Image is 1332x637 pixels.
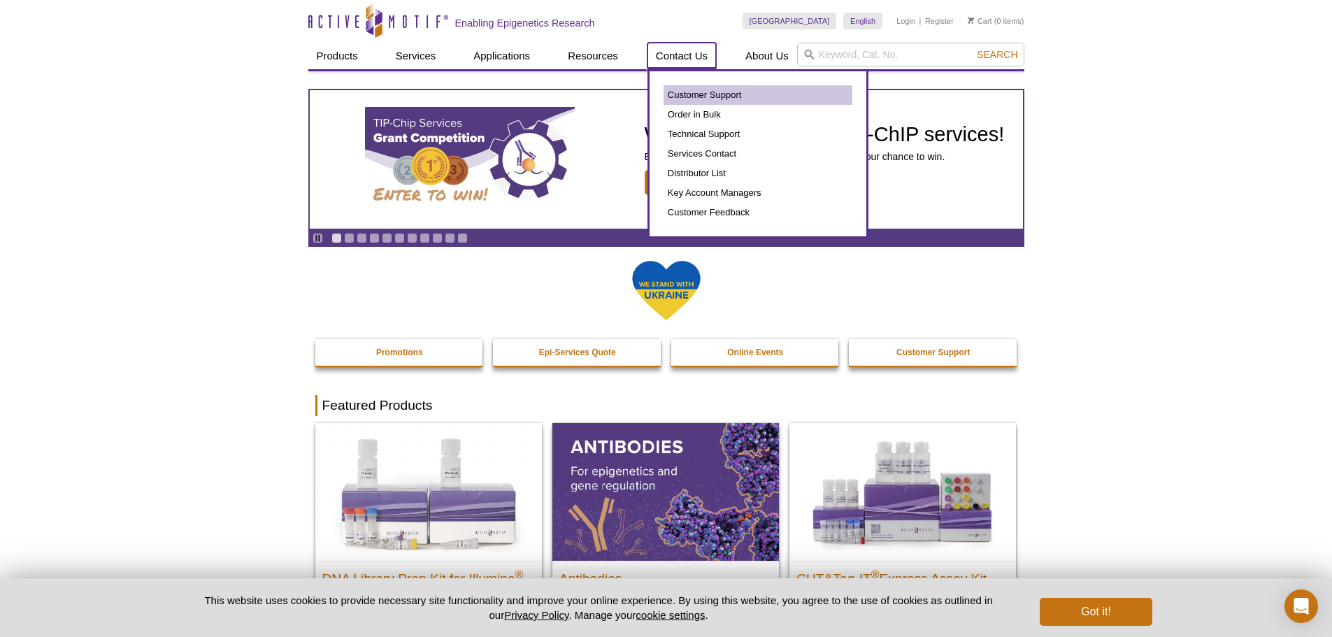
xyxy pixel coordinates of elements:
a: Go to slide 11 [457,233,468,243]
a: TIP-ChIP Services Grant Competition Win up to $45,000 in TIP-ChIP services! Enter our TIP-ChIP se... [310,90,1023,229]
a: Distributor List [664,164,852,183]
a: Contact Us [647,43,716,69]
strong: Online Events [727,348,783,357]
a: Go to slide 9 [432,233,443,243]
a: Privacy Policy [504,609,568,621]
button: cookie settings [636,609,705,621]
img: We Stand With Ukraine [631,259,701,322]
button: Got it! [1040,598,1152,626]
a: Toggle autoplay [313,233,323,243]
h2: CUT&Tag-IT Express Assay Kit [796,565,1009,586]
span: Search [977,49,1017,60]
span: Learn More [645,170,726,195]
a: Services [387,43,445,69]
a: CUT&Tag-IT® Express Assay Kit CUT&Tag-IT®Express Assay Kit Less variable and higher-throughput ge... [789,423,1016,635]
div: Open Intercom Messenger [1284,589,1318,623]
a: Go to slide 7 [407,233,417,243]
img: TIP-ChIP Services Grant Competition [365,107,575,212]
a: Services Contact [664,144,852,164]
a: [GEOGRAPHIC_DATA] [743,13,837,29]
a: Go to slide 2 [344,233,355,243]
a: Go to slide 8 [420,233,430,243]
sup: ® [515,568,524,580]
img: All Antibodies [552,423,779,560]
p: Enter our TIP-ChIP services grant competition for your chance to win. [645,150,1005,163]
a: Go to slide 4 [369,233,380,243]
a: Register [925,16,954,26]
h2: Featured Products [315,395,1017,416]
a: Cart [968,16,992,26]
button: Search [973,48,1022,61]
a: Login [896,16,915,26]
strong: Epi-Services Quote [539,348,616,357]
input: Keyword, Cat. No. [797,43,1024,66]
h2: Win up to $45,000 in TIP-ChIP services! [645,124,1005,145]
a: Go to slide 6 [394,233,405,243]
a: Applications [465,43,538,69]
a: Go to slide 10 [445,233,455,243]
img: DNA Library Prep Kit for Illumina [315,423,542,560]
a: Key Account Managers [664,183,852,203]
a: Epi-Services Quote [493,339,662,366]
a: Promotions [315,339,485,366]
h2: Antibodies [559,565,772,586]
p: This website uses cookies to provide necessary site functionality and improve your online experie... [180,593,1017,622]
h2: DNA Library Prep Kit for Illumina [322,565,535,586]
sup: ® [871,568,880,580]
a: Customer Support [664,85,852,105]
h2: Enabling Epigenetics Research [455,17,595,29]
a: English [843,13,882,29]
a: Technical Support [664,124,852,144]
a: Resources [559,43,626,69]
a: Go to slide 1 [331,233,342,243]
a: Products [308,43,366,69]
li: (0 items) [968,13,1024,29]
strong: Promotions [376,348,423,357]
article: TIP-ChIP Services Grant Competition [310,90,1023,229]
a: Order in Bulk [664,105,852,124]
a: Customer Support [849,339,1018,366]
a: About Us [737,43,797,69]
a: Go to slide 3 [357,233,367,243]
a: Go to slide 5 [382,233,392,243]
li: | [919,13,922,29]
a: All Antibodies Antibodies Application-tested antibodies for ChIP, CUT&Tag, and CUT&RUN. [552,423,779,635]
a: Customer Feedback [664,203,852,222]
a: Online Events [671,339,840,366]
strong: Customer Support [896,348,970,357]
img: Your Cart [968,17,974,24]
img: CUT&Tag-IT® Express Assay Kit [789,423,1016,560]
